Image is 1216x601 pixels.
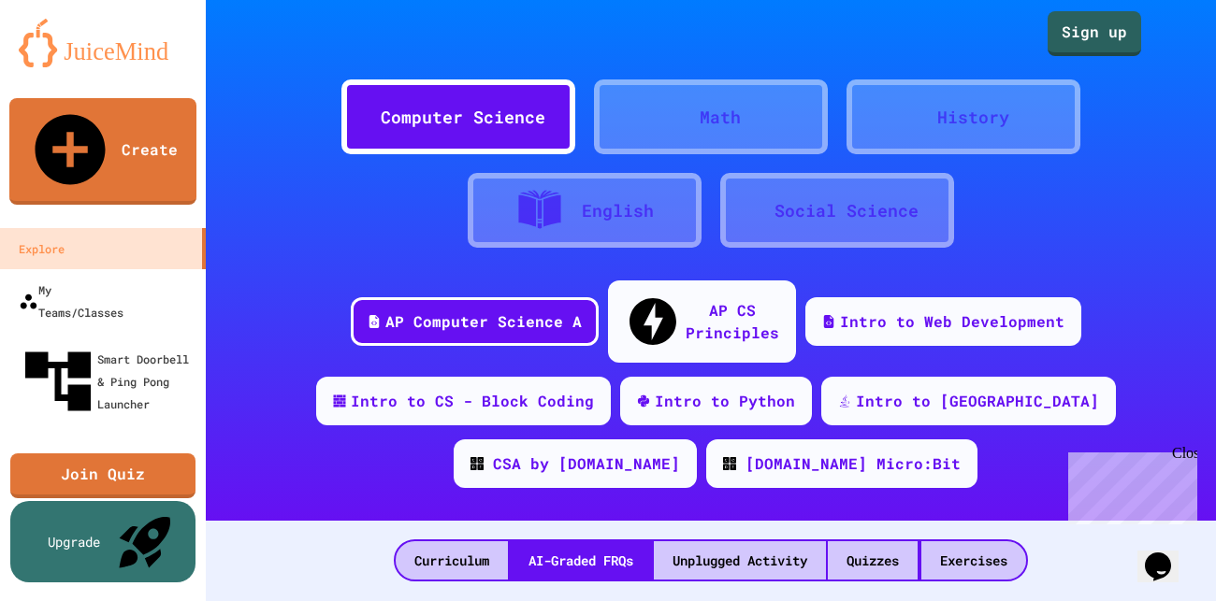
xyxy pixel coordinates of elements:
[723,457,736,470] img: CODE_logo_RGB.png
[1061,445,1197,524] iframe: chat widget
[19,237,65,260] div: Explore
[385,310,582,333] div: AP Computer Science A
[856,390,1099,412] div: Intro to [GEOGRAPHIC_DATA]
[19,342,198,421] div: Smart Doorbell & Ping Pong Launcher
[654,541,826,580] div: Unplugged Activity
[470,457,484,470] img: CODE_logo_RGB.png
[582,198,654,223] div: English
[351,390,594,412] div: Intro to CS - Block Coding
[700,105,741,130] div: Math
[19,279,123,323] div: My Teams/Classes
[774,198,919,223] div: Social Science
[1137,526,1197,582] iframe: chat widget
[686,299,779,344] div: AP CS Principles
[937,105,1009,130] div: History
[840,310,1064,333] div: Intro to Web Development
[746,452,961,475] div: [DOMAIN_NAME] Micro:Bit
[510,541,652,580] div: AI-Graded FRQs
[381,105,545,130] div: Computer Science
[9,98,196,205] a: Create
[10,453,195,498] a: Join Quiz
[828,541,918,580] div: Quizzes
[7,7,129,119] div: Chat with us now!Close
[493,452,680,475] div: CSA by [DOMAIN_NAME]
[48,532,100,551] div: Upgrade
[655,390,795,412] div: Intro to Python
[19,19,187,67] img: logo-orange.svg
[1048,11,1141,56] a: Sign up
[396,541,508,580] div: Curriculum
[921,541,1026,580] div: Exercises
